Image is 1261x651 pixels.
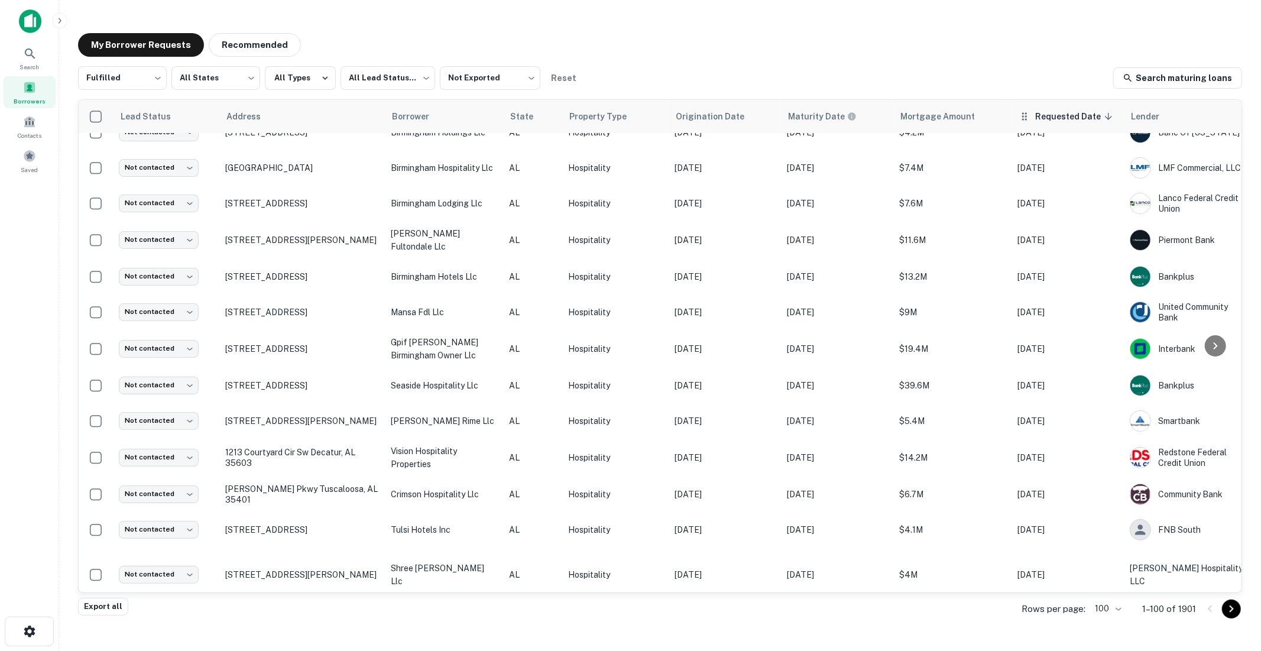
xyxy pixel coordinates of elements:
span: Lender [1131,109,1175,124]
th: Mortgage Amount [893,100,1012,133]
div: FNB South [1130,519,1246,540]
p: 1213 Courtyard Cir Sw Decatur, AL 35603 [225,447,379,468]
span: Lead Status [120,109,186,124]
p: [STREET_ADDRESS] [225,198,379,209]
th: Origination Date [669,100,781,133]
span: Borrowers [14,96,46,106]
span: Mortgage Amount [900,109,990,124]
p: $19.4M [899,342,1006,355]
div: Contacts [4,111,56,142]
p: [DATE] [1017,414,1118,427]
p: AL [509,234,556,247]
div: Piermont Bank [1130,229,1246,251]
p: [DATE] [675,523,775,536]
p: [STREET_ADDRESS] [225,344,379,354]
div: United Community Bank [1130,302,1246,323]
p: mansa fdl llc [391,306,497,319]
p: $5.4M [899,414,1006,427]
p: shree [PERSON_NAME] llc [391,562,497,588]
p: Hospitality [568,234,663,247]
th: Borrower [385,100,503,133]
p: AL [509,197,556,210]
p: 1–100 of 1901 [1142,602,1196,616]
p: [DATE] [675,451,775,464]
div: Not contacted [119,521,199,538]
div: Smartbank [1130,410,1246,432]
img: picture [1130,375,1150,396]
p: Hospitality [568,161,663,174]
th: Lender [1124,100,1252,133]
div: Not contacted [119,195,199,212]
div: Bankplus [1130,266,1246,287]
p: $4.1M [899,523,1006,536]
img: picture [1130,193,1150,213]
p: [DATE] [787,342,887,355]
div: LMF Commercial, LLC [1130,157,1246,179]
div: All States [171,63,260,93]
p: [DATE] [1017,306,1118,319]
p: [DATE] [675,197,775,210]
p: [DATE] [1017,379,1118,392]
div: Not contacted [119,268,199,285]
th: Lead Status [113,100,219,133]
p: Hospitality [568,451,663,464]
p: AL [509,270,556,283]
p: [DATE] [1017,342,1118,355]
p: Hospitality [568,568,663,581]
p: $9M [899,306,1006,319]
img: picture [1130,230,1150,250]
button: Reset [545,66,583,90]
p: [STREET_ADDRESS] [225,380,379,391]
p: Hospitality [568,488,663,501]
span: Search [20,62,40,72]
p: birmingham lodging llc [391,197,497,210]
th: Maturity dates displayed may be estimated. Please contact the lender for the most accurate maturi... [781,100,893,133]
button: My Borrower Requests [78,33,204,57]
p: [DATE] [787,568,887,581]
p: [DATE] [787,523,887,536]
p: [DATE] [787,379,887,392]
div: Not contacted [119,340,199,357]
p: $6.7M [899,488,1006,501]
p: Hospitality [568,342,663,355]
p: Hospitality [568,414,663,427]
p: AL [509,451,556,464]
p: [DATE] [1017,270,1118,283]
p: [DATE] [1017,451,1118,464]
div: Chat Widget [1202,556,1261,613]
a: Search [4,42,56,74]
span: Contacts [18,131,41,140]
p: Hospitality [568,270,663,283]
a: Saved [4,145,56,177]
span: State [510,109,549,124]
img: picture [1130,448,1150,468]
p: $39.6M [899,379,1006,392]
p: [DATE] [1017,488,1118,501]
p: Rows per page: [1022,602,1085,616]
span: Saved [21,165,38,174]
p: $11.6M [899,234,1006,247]
p: [STREET_ADDRESS] [225,307,379,318]
p: [DATE] [787,414,887,427]
p: birmingham hotels llc [391,270,497,283]
div: Maturity dates displayed may be estimated. Please contact the lender for the most accurate maturi... [788,110,857,123]
img: picture [1130,484,1150,504]
p: [PERSON_NAME] fultondale llc [391,227,497,253]
p: [DATE] [675,379,775,392]
img: capitalize-icon.png [19,9,41,33]
p: [DATE] [787,197,887,210]
p: AL [509,342,556,355]
p: Hospitality [568,379,663,392]
p: [STREET_ADDRESS][PERSON_NAME] [225,569,379,580]
div: Not contacted [119,377,199,394]
p: [DATE] [675,488,775,501]
div: Not contacted [119,449,199,466]
p: [STREET_ADDRESS][PERSON_NAME] [225,235,379,245]
p: [DATE] [675,414,775,427]
p: $4M [899,568,1006,581]
p: AL [509,414,556,427]
p: birmingham hospitality llc [391,161,497,174]
h6: Maturity Date [788,110,845,123]
span: Origination Date [676,109,760,124]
